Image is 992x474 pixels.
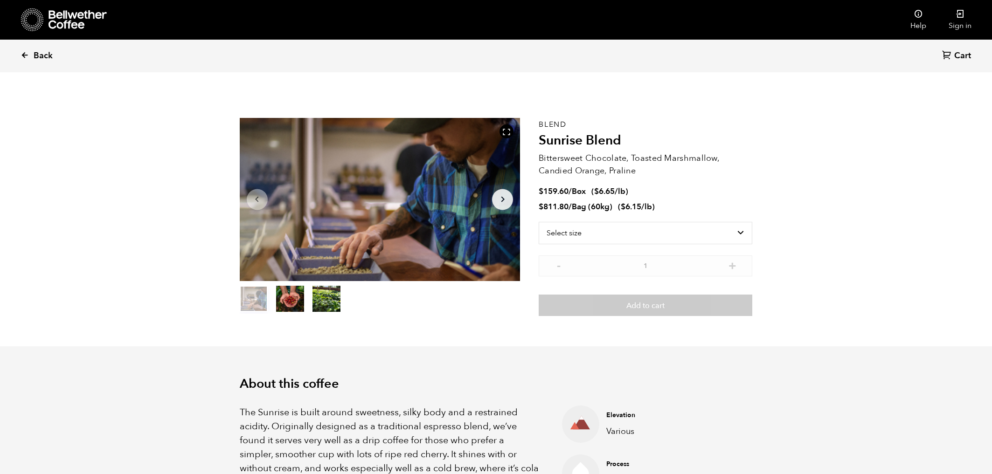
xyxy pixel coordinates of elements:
span: Bag (60kg) [572,201,612,212]
span: ( ) [591,186,628,197]
span: $ [539,186,543,197]
span: $ [594,186,599,197]
h4: Process [606,460,738,469]
span: ( ) [618,201,655,212]
h2: About this coffee [240,377,753,392]
h2: Sunrise Blend [539,133,752,149]
span: /lb [641,201,652,212]
span: Cart [954,50,971,62]
bdi: 811.80 [539,201,569,212]
bdi: 6.15 [621,201,641,212]
button: - [553,260,564,269]
button: Add to cart [539,295,752,316]
p: Various [606,425,738,438]
span: $ [539,201,543,212]
p: Bittersweet Chocolate, Toasted Marshmallow, Candied Orange, Praline [539,152,752,177]
span: / [569,186,572,197]
h4: Elevation [606,411,738,420]
span: Back [34,50,53,62]
bdi: 6.65 [594,186,615,197]
bdi: 159.60 [539,186,569,197]
button: + [727,260,738,269]
span: /lb [615,186,625,197]
span: $ [621,201,625,212]
span: / [569,201,572,212]
span: Box [572,186,586,197]
a: Cart [942,50,973,62]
